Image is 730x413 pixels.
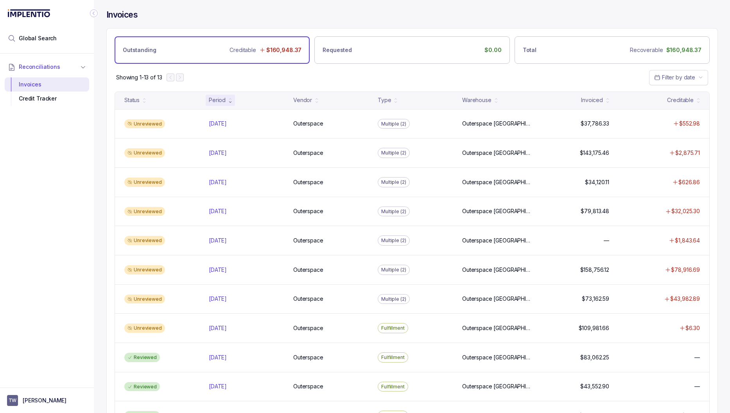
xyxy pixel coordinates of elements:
p: $34,120.11 [585,178,609,186]
p: Outerspace [GEOGRAPHIC_DATA] [462,207,531,215]
span: User initials [7,395,18,406]
p: $32,025.30 [671,207,700,215]
p: Outstanding [123,46,156,54]
div: Period [209,96,226,104]
p: Outerspace [293,382,323,390]
div: Vendor [293,96,312,104]
p: $0.00 [484,46,501,54]
p: Outerspace [293,207,323,215]
p: Outerspace [GEOGRAPHIC_DATA] [462,237,531,244]
p: $6.30 [685,324,700,332]
div: Invoices [11,77,83,92]
div: Remaining page entries [116,74,162,81]
p: $1,843.64 [675,237,700,244]
p: Multiple (2) [381,208,406,215]
p: Outerspace [GEOGRAPHIC_DATA] [462,295,531,303]
div: Unreviewed [124,236,165,245]
p: $626.86 [678,178,700,186]
p: Outerspace [GEOGRAPHIC_DATA] [462,266,531,274]
p: [DATE] [209,382,227,390]
p: Multiple (2) [381,266,406,274]
p: $160,948.37 [666,46,701,54]
p: Outerspace [293,178,323,186]
div: Type [378,96,391,104]
p: Outerspace [293,120,323,127]
p: — [694,382,700,390]
p: [DATE] [209,207,227,215]
p: $78,916.69 [671,266,700,274]
button: User initials[PERSON_NAME] [7,395,87,406]
p: Outerspace [GEOGRAPHIC_DATA] [462,120,531,127]
div: Reviewed [124,382,160,391]
p: Requested [323,46,352,54]
div: Status [124,96,140,104]
p: $73,162.59 [582,295,609,303]
p: $43,552.90 [580,382,609,390]
p: [DATE] [209,354,227,361]
p: Multiple (2) [381,149,406,157]
div: Invoiced [581,96,603,104]
p: — [604,237,609,244]
p: [DATE] [209,178,227,186]
div: Unreviewed [124,178,165,187]
p: $109,981.66 [579,324,609,332]
p: Multiple (2) [381,178,406,186]
div: Collapse Icon [89,9,99,18]
p: Showing 1-13 of 13 [116,74,162,81]
p: Recoverable [630,46,663,54]
p: Outerspace [GEOGRAPHIC_DATA] [462,354,531,361]
p: Multiple (2) [381,237,406,244]
div: Credit Tracker [11,92,83,106]
div: Unreviewed [124,119,165,129]
search: Date Range Picker [654,74,695,81]
p: $2,875.71 [675,149,700,157]
p: $43,982.89 [670,295,700,303]
p: Outerspace [GEOGRAPHIC_DATA] [462,178,531,186]
span: Filter by date [662,74,695,81]
span: Global Search [19,34,57,42]
h4: Invoices [106,9,138,20]
div: Unreviewed [124,207,165,216]
span: Reconciliations [19,63,60,71]
p: Outerspace [293,149,323,157]
button: Date Range Picker [649,70,708,85]
p: [DATE] [209,266,227,274]
p: $83,062.25 [580,354,609,361]
p: Outerspace [293,295,323,303]
p: $160,948.37 [266,46,301,54]
p: Fulfillment [381,354,405,361]
div: Warehouse [462,96,491,104]
p: Multiple (2) [381,295,406,303]
p: Outerspace [GEOGRAPHIC_DATA] [462,324,531,332]
p: $552.98 [679,120,700,127]
div: Unreviewed [124,148,165,158]
p: Outerspace [GEOGRAPHIC_DATA] [462,149,531,157]
p: Fulfillment [381,324,405,332]
p: [DATE] [209,120,227,127]
p: Outerspace [293,237,323,244]
p: Outerspace [293,266,323,274]
div: Creditable [667,96,694,104]
p: Fulfillment [381,383,405,391]
p: [DATE] [209,237,227,244]
p: Total [523,46,536,54]
div: Reconciliations [5,76,89,108]
p: $143,175.46 [580,149,609,157]
p: — [694,354,700,361]
p: $79,813.48 [581,207,609,215]
p: [DATE] [209,149,227,157]
div: Unreviewed [124,265,165,275]
p: Creditable [230,46,256,54]
p: [DATE] [209,324,227,332]
div: Unreviewed [124,294,165,304]
div: Unreviewed [124,323,165,333]
div: Reviewed [124,353,160,362]
button: Reconciliations [5,58,89,75]
p: Outerspace [293,354,323,361]
p: Outerspace [GEOGRAPHIC_DATA] [462,382,531,390]
p: [DATE] [209,295,227,303]
p: Multiple (2) [381,120,406,128]
p: $37,786.33 [581,120,609,127]
p: Outerspace [293,324,323,332]
p: $158,756.12 [580,266,609,274]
